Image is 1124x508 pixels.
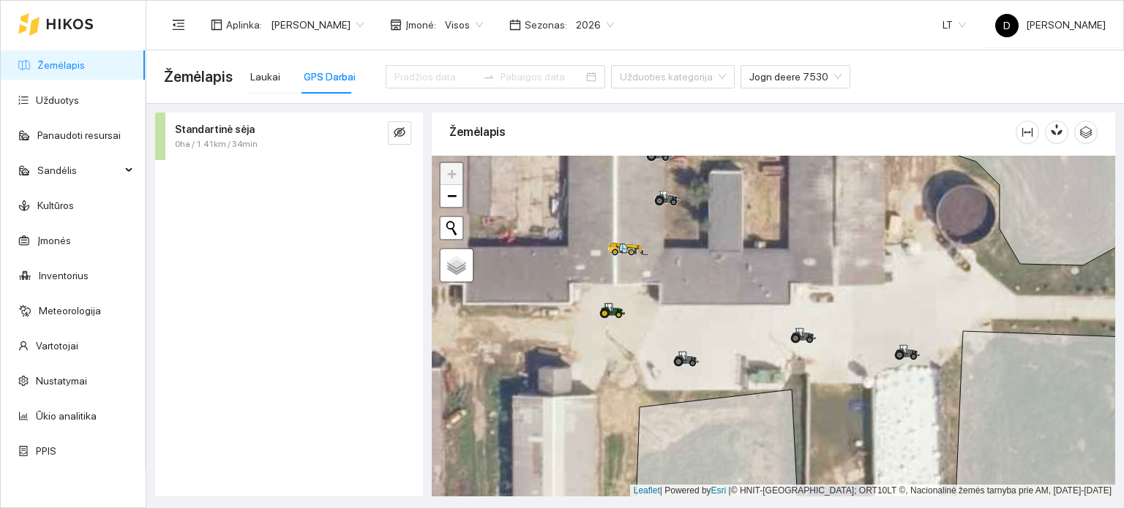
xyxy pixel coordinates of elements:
span: [PERSON_NAME] [995,19,1106,31]
input: Pradžios data [394,69,477,85]
button: Initiate a new search [441,217,462,239]
span: − [447,186,457,205]
span: Visos [445,14,483,36]
span: 0ha / 1.41km / 34min [175,137,258,151]
a: Zoom in [441,163,462,185]
button: eye-invisible [388,121,411,145]
a: Zoom out [441,185,462,207]
span: 2026 [576,14,614,36]
span: shop [390,19,402,31]
span: Sezonas : [525,17,567,33]
span: + [447,164,457,183]
span: | [729,485,731,496]
span: column-width [1016,126,1038,138]
span: menu-fold [172,18,185,31]
span: Aplinka : [226,17,262,33]
span: LT [943,14,966,36]
a: Įmonės [37,235,71,246]
div: | Powered by © HNIT-[GEOGRAPHIC_DATA]; ORT10LT ©, Nacionalinė žemės tarnyba prie AM, [DATE]-[DATE] [630,485,1115,497]
span: Jogn deere 7530 [749,66,842,88]
a: Leaflet [634,485,660,496]
a: Nustatymai [36,375,87,387]
a: Vartotojai [36,340,78,352]
div: Žemėlapis [449,111,1016,153]
a: Kultūros [37,200,74,211]
span: Sandėlis [37,156,121,185]
span: Dovydas Baršauskas [271,14,364,36]
div: GPS Darbai [304,69,356,85]
input: Pabaigos data [501,69,583,85]
a: PPIS [36,445,56,457]
strong: Standartinė sėja [175,124,255,135]
a: Esri [711,485,727,496]
span: to [483,71,495,83]
button: column-width [1016,121,1039,144]
span: layout [211,19,222,31]
a: Užduotys [36,94,79,106]
a: Panaudoti resursai [37,129,121,141]
span: Žemėlapis [164,65,233,88]
div: Laukai [250,69,280,85]
span: eye-invisible [394,126,405,140]
div: Standartinė sėja0ha / 1.41km / 34mineye-invisible [155,113,423,160]
a: Ūkio analitika [36,410,97,422]
button: menu-fold [164,10,193,39]
a: Meteorologija [39,305,101,316]
a: Layers [441,249,473,281]
span: swap-right [483,71,495,83]
a: Žemėlapis [37,59,85,71]
span: calendar [509,19,521,31]
span: D [1003,14,1011,37]
span: Įmonė : [405,17,436,33]
a: Inventorius [39,270,89,281]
